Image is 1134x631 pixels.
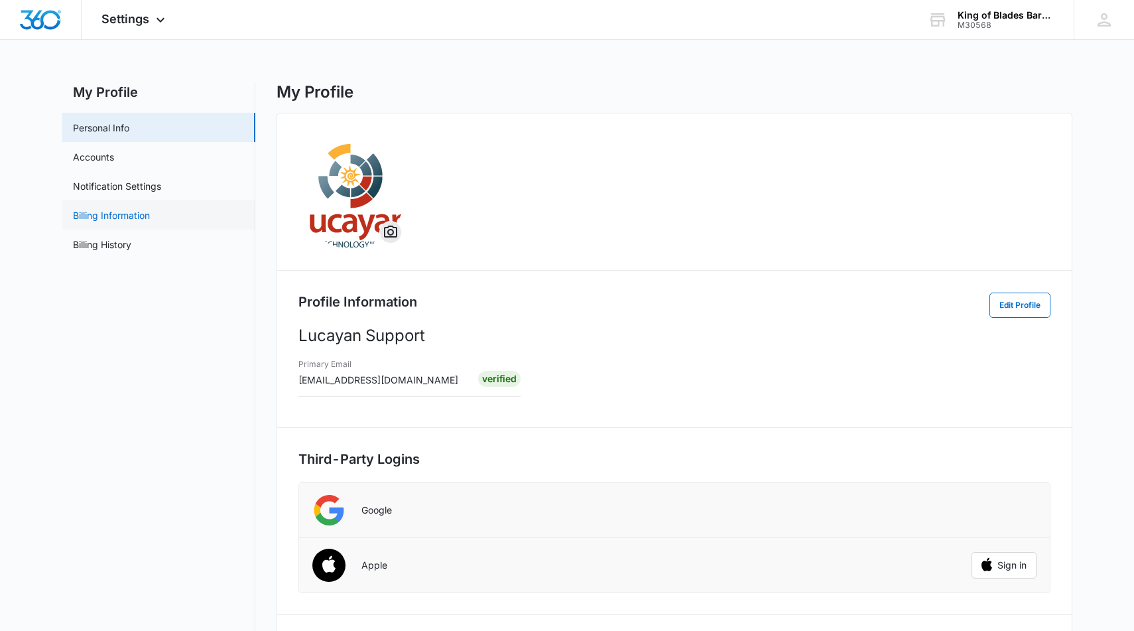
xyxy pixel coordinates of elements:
p: Apple [361,559,387,571]
div: Verified [478,371,521,387]
img: Apple [304,541,353,591]
a: Accounts [73,150,114,164]
span: Lucayan SupportOverflow Menu [298,143,405,249]
button: Overflow Menu [380,222,401,243]
span: Settings [101,12,149,26]
button: Sign in [972,552,1037,579]
img: Lucayan Support [298,143,405,249]
img: Google [312,494,346,527]
button: Edit Profile [989,293,1050,318]
a: Billing History [73,238,131,251]
p: Google [361,504,392,516]
p: Lucayan Support [298,324,1050,348]
h3: Primary Email [298,358,458,370]
h2: My Profile [62,82,255,102]
iframe: Sign in with Google Button [965,496,1043,525]
a: Notification Settings [73,179,161,193]
h2: Third-Party Logins [298,449,1050,469]
h2: Profile Information [298,292,417,312]
div: account id [958,21,1054,30]
div: account name [958,10,1054,21]
h1: My Profile [277,82,353,102]
span: [EMAIL_ADDRESS][DOMAIN_NAME] [298,374,458,386]
a: Billing Information [73,208,150,222]
a: Personal Info [73,121,129,135]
